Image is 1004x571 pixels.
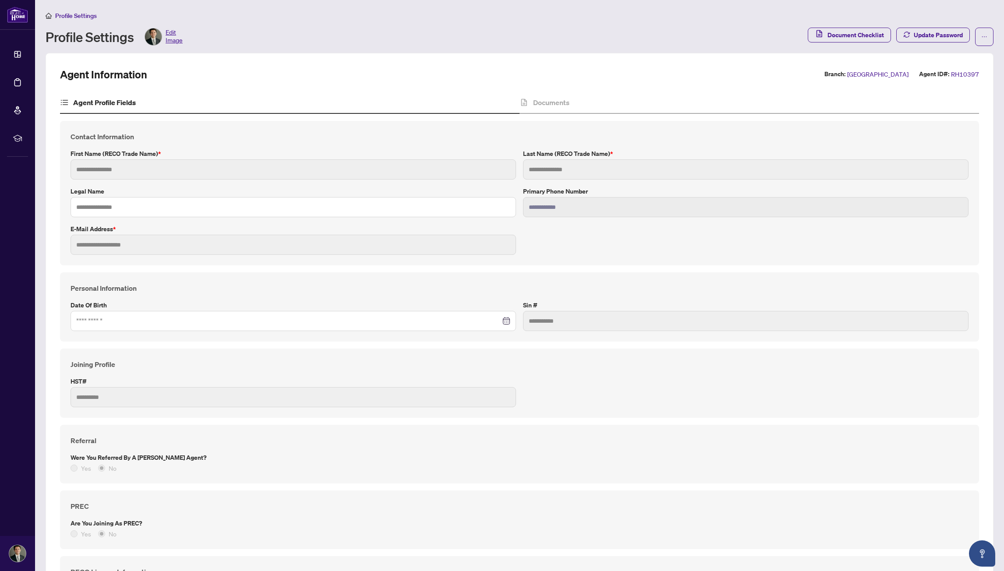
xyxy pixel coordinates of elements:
[533,97,569,108] h4: Documents
[71,149,516,159] label: First Name (RECO Trade Name)
[71,283,969,293] h4: Personal Information
[71,518,969,528] label: Are you joining as PREC?
[60,67,147,81] h2: Agent Information
[78,529,95,539] span: Yes
[523,149,969,159] label: Last Name (RECO Trade Name)
[523,300,969,310] label: Sin #
[951,69,979,79] span: RH10397
[896,28,970,42] button: Update Password
[46,28,183,46] div: Profile Settings
[919,69,949,79] label: Agent ID#:
[71,224,516,234] label: E-mail Address
[981,34,987,40] span: ellipsis
[46,13,52,19] span: home
[55,12,97,20] span: Profile Settings
[105,529,120,539] span: No
[71,131,969,142] h4: Contact Information
[71,359,969,370] h4: Joining Profile
[969,540,995,567] button: Open asap
[7,7,28,23] img: logo
[71,300,516,310] label: Date of Birth
[105,463,120,473] span: No
[78,463,95,473] span: Yes
[166,28,183,46] span: Edit Image
[71,501,969,511] h4: PREC
[73,97,136,108] h4: Agent Profile Fields
[71,453,969,462] label: Were you referred by a [PERSON_NAME] Agent?
[914,28,963,42] span: Update Password
[71,187,516,196] label: Legal Name
[824,69,845,79] label: Branch:
[145,28,162,45] img: Profile Icon
[827,28,884,42] span: Document Checklist
[523,187,969,196] label: Primary Phone Number
[71,435,969,446] h4: Referral
[9,545,26,562] img: Profile Icon
[808,28,891,42] button: Document Checklist
[71,377,516,386] label: HST#
[847,69,909,79] span: [GEOGRAPHIC_DATA]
